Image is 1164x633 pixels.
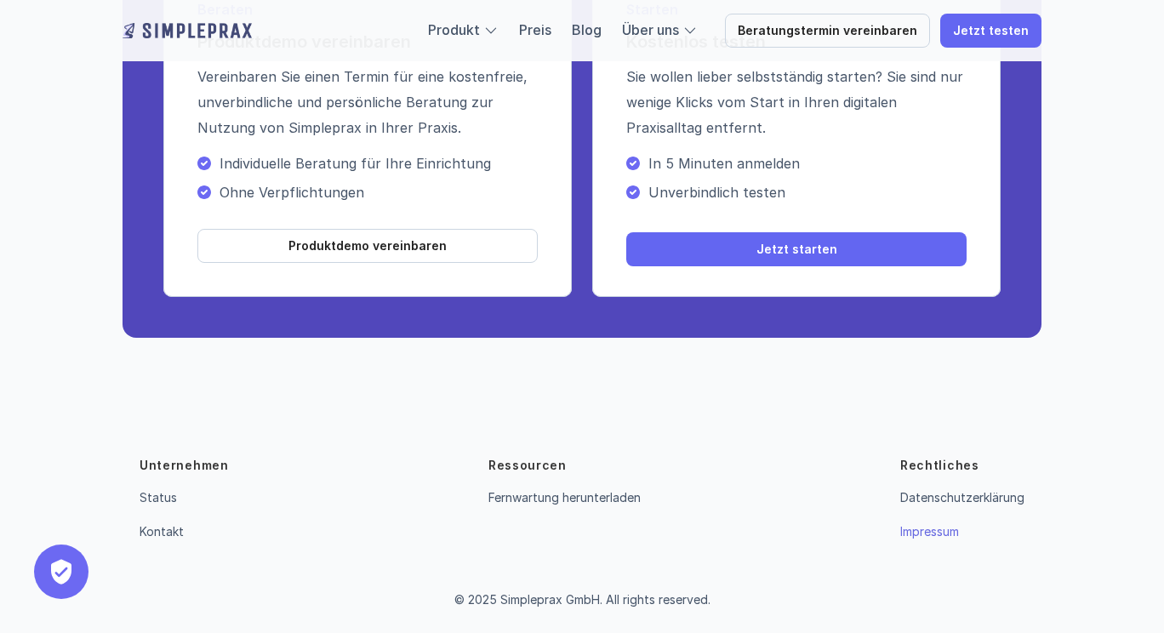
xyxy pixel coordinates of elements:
[488,457,567,474] p: Ressourcen
[648,155,967,172] p: In 5 Minuten anmelden
[626,64,967,140] p: Sie wollen lieber selbstständig starten? Sie sind nur wenige Klicks vom Start in Ihren digitalen ...
[900,490,1024,505] a: Datenschutzerklärung
[428,21,480,38] a: Produkt
[756,242,837,257] p: Jetzt starten
[140,490,177,505] a: Status
[519,21,551,38] a: Preis
[725,14,930,48] a: Beratungstermin vereinbaren
[900,524,959,539] a: Impressum
[220,155,538,172] p: Individuelle Beratung für Ihre Einrichtung
[220,184,538,201] p: Ohne Verpflichtungen
[626,232,967,266] a: Jetzt starten
[572,21,602,38] a: Blog
[488,490,641,505] a: Fernwartung herunterladen
[140,524,184,539] a: Kontakt
[648,184,967,201] p: Unverbindlich testen
[140,457,229,474] p: Unternehmen
[288,239,447,254] p: Produktdemo vereinbaren
[197,229,538,263] a: Produktdemo vereinbaren
[738,24,917,38] p: Beratungstermin vereinbaren
[454,593,710,607] p: © 2025 Simpleprax GmbH. All rights reserved.
[197,64,538,140] p: Vereinbaren Sie einen Termin für eine kostenfreie, unverbindliche und persönliche Beratung zur Nu...
[953,24,1029,38] p: Jetzt testen
[900,457,979,474] p: Rechtliches
[622,21,679,38] a: Über uns
[940,14,1041,48] a: Jetzt testen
